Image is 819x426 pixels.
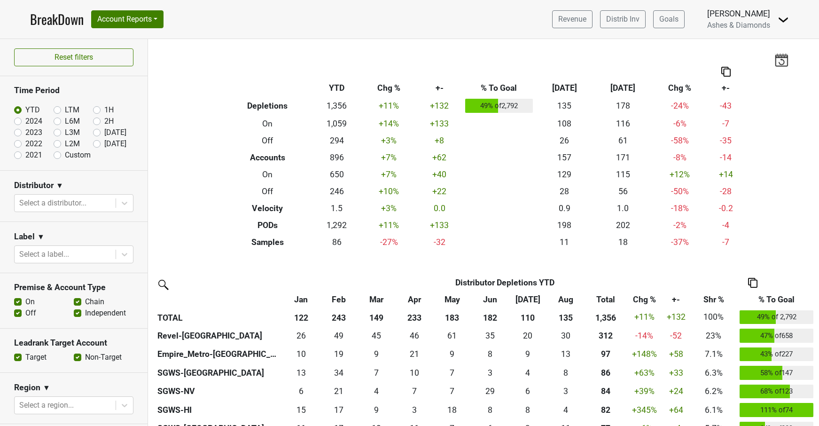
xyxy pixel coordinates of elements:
[587,330,625,342] div: 312
[594,217,653,234] td: 202
[282,291,320,308] th: Jan: activate to sort column ascending
[312,115,361,132] td: 1,059
[361,234,416,251] td: -27 %
[223,166,312,183] th: On
[587,404,625,416] div: 82
[652,149,707,166] td: -8 %
[25,150,42,161] label: 2021
[600,10,646,28] a: Distrib Inv
[416,79,463,96] th: +-
[511,404,545,416] div: 8
[585,401,627,419] th: 82.333
[594,149,653,166] td: 171
[282,345,320,364] td: 9.5
[664,367,687,379] div: +33
[312,217,361,234] td: 1,292
[361,183,416,200] td: +10 %
[282,401,320,419] td: 14.583
[361,115,416,132] td: +14 %
[433,291,471,308] th: May: activate to sort column ascending
[104,104,114,116] label: 1H
[546,308,584,327] th: 135
[627,326,662,345] td: -14 %
[282,308,320,327] th: 122
[546,345,584,364] td: 12.75
[509,401,546,419] td: 8.334
[690,326,737,345] td: 23%
[707,183,744,200] td: -28
[594,132,653,149] td: 61
[707,234,744,251] td: -7
[436,367,469,379] div: 7
[312,200,361,217] td: 1.5
[737,291,816,308] th: % To Goal: activate to sort column ascending
[707,115,744,132] td: -7
[707,8,770,20] div: [PERSON_NAME]
[396,291,433,308] th: Apr: activate to sort column ascending
[14,383,40,393] h3: Region
[652,200,707,217] td: -18 %
[282,363,320,382] td: 12.579
[282,326,320,345] td: 26
[511,367,545,379] div: 4
[511,385,545,397] div: 6
[284,367,318,379] div: 13
[471,326,509,345] td: 35
[707,96,744,115] td: -43
[361,96,416,115] td: +11 %
[398,348,431,360] div: 21
[535,132,594,149] td: 26
[652,132,707,149] td: -58 %
[664,348,687,360] div: +58
[358,401,395,419] td: 9.25
[707,200,744,217] td: -0.2
[155,401,282,419] th: SGWS-HI
[585,345,627,364] th: 96.916
[473,348,507,360] div: 8
[535,96,594,115] td: 135
[549,404,582,416] div: 4
[634,312,655,322] span: +11%
[223,115,312,132] th: On
[509,345,546,364] td: 8.5
[416,217,463,234] td: +133
[707,21,770,30] span: Ashes & Diamonds
[594,79,653,96] th: [DATE]
[690,363,737,382] td: 6.3%
[748,278,757,288] img: Copy to clipboard
[473,330,507,342] div: 35
[471,291,509,308] th: Jun: activate to sort column ascending
[535,115,594,132] td: 108
[358,345,395,364] td: 9.333
[361,132,416,149] td: +3 %
[546,291,584,308] th: Aug: activate to sort column ascending
[433,363,471,382] td: 6.748
[360,330,393,342] div: 45
[361,79,416,96] th: Chg %
[155,291,282,308] th: &nbsp;: activate to sort column ascending
[436,348,469,360] div: 9
[652,79,707,96] th: Chg %
[361,166,416,183] td: +7 %
[535,217,594,234] td: 198
[155,308,282,327] th: TOTAL
[155,363,282,382] th: SGWS-[GEOGRAPHIC_DATA]
[585,382,627,401] th: 84.166
[549,330,582,342] div: 30
[104,138,126,150] label: [DATE]
[223,234,312,251] th: Samples
[25,138,42,150] label: 2022
[549,385,582,397] div: 3
[25,308,36,319] label: Off
[396,345,433,364] td: 21
[320,308,358,327] th: 243
[284,385,318,397] div: 6
[707,166,744,183] td: +14
[549,348,582,360] div: 13
[358,382,395,401] td: 4.25
[56,180,63,191] span: ▼
[416,234,463,251] td: -32
[284,348,318,360] div: 10
[652,96,707,115] td: -24 %
[587,385,625,397] div: 84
